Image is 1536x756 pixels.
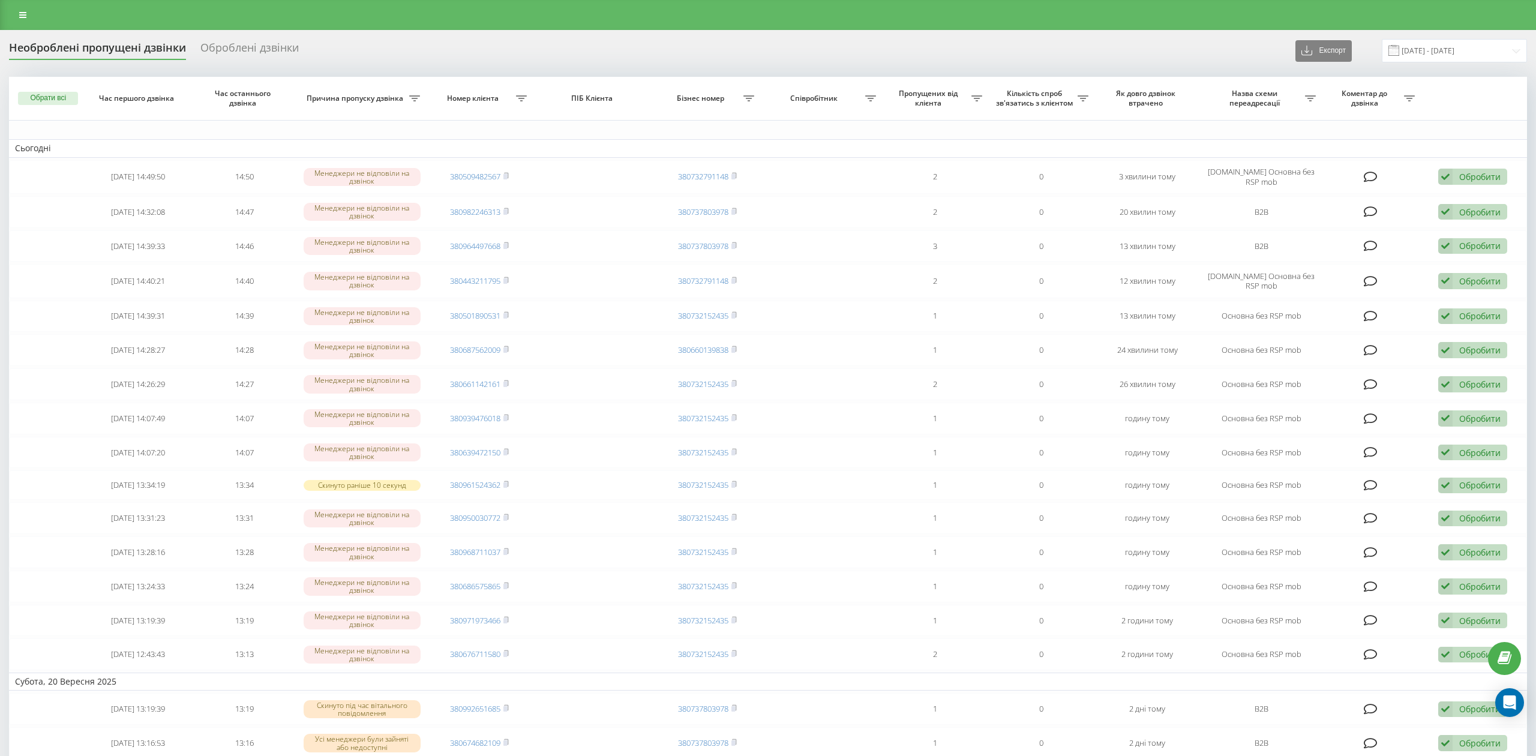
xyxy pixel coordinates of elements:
td: [DATE] 14:28:27 [85,334,191,366]
td: 14:47 [191,196,298,228]
td: [DOMAIN_NAME] Основна без RSP mob [1201,160,1322,194]
td: 20 хвилин тому [1094,196,1201,228]
a: 380732152435 [678,479,728,490]
td: 2 години тому [1094,638,1201,670]
a: 380964497668 [450,241,500,251]
td: 0 [988,301,1094,332]
td: 0 [988,368,1094,400]
td: 14:07 [191,437,298,469]
div: Скинуто раніше 10 секунд [304,480,421,490]
td: 13:34 [191,470,298,500]
a: 380732152435 [678,512,728,523]
td: 13:19 [191,693,298,725]
td: 2 [882,368,988,400]
td: Основна без RSP mob [1201,334,1322,366]
td: Субота, 20 Вересня 2025 [9,673,1527,691]
td: годину тому [1094,403,1201,434]
td: 0 [988,403,1094,434]
a: 380939476018 [450,413,500,424]
a: 380687562009 [450,344,500,355]
td: 3 хвилини тому [1094,160,1201,194]
td: 0 [988,571,1094,602]
td: [DATE] 13:31:23 [85,502,191,534]
a: 380982246313 [450,206,500,217]
a: 380732791148 [678,275,728,286]
div: Обробити [1459,649,1501,660]
a: 380639472150 [450,447,500,458]
a: 380509482567 [450,171,500,182]
td: 2 [882,264,988,298]
td: Основна без RSP mob [1201,368,1322,400]
td: 13:24 [191,571,298,602]
td: Основна без RSP mob [1201,301,1322,332]
td: 14:50 [191,160,298,194]
td: Основна без RSP mob [1201,502,1322,534]
td: Основна без RSP mob [1201,605,1322,637]
td: 1 [882,301,988,332]
div: Обробити [1459,512,1501,524]
td: 1 [882,437,988,469]
td: В2В [1201,196,1322,228]
div: Обробити [1459,310,1501,322]
td: 1 [882,334,988,366]
td: [DATE] 14:32:08 [85,196,191,228]
td: 13 хвилин тому [1094,230,1201,262]
a: 380732152435 [678,547,728,557]
div: Обробити [1459,413,1501,424]
div: Обробити [1459,447,1501,458]
a: 380443211795 [450,275,500,286]
td: 1 [882,571,988,602]
td: [DATE] 14:26:29 [85,368,191,400]
a: 380661142161 [450,379,500,389]
td: [DATE] 13:34:19 [85,470,191,500]
span: Бізнес номер [660,94,743,103]
a: 380676711580 [450,649,500,659]
td: 0 [988,693,1094,725]
div: Обробити [1459,615,1501,626]
td: 24 хвилини тому [1094,334,1201,366]
td: [DATE] 14:40:21 [85,264,191,298]
td: 2 дні тому [1094,693,1201,725]
td: Основна без RSP mob [1201,437,1322,469]
a: 380732152435 [678,581,728,592]
td: [DATE] 13:19:39 [85,693,191,725]
a: 380732152435 [678,615,728,626]
div: Менеджери не відповіли на дзвінок [304,272,421,290]
td: 14:40 [191,264,298,298]
td: [DATE] 14:07:49 [85,403,191,434]
div: Менеджери не відповіли на дзвінок [304,341,421,359]
div: Обробити [1459,703,1501,715]
td: 13:28 [191,536,298,568]
div: Обробити [1459,206,1501,218]
span: Співробітник [766,94,865,103]
td: 13:31 [191,502,298,534]
td: 13:13 [191,638,298,670]
td: годину тому [1094,571,1201,602]
td: [DOMAIN_NAME] Основна без RSP mob [1201,264,1322,298]
div: Менеджери не відповіли на дзвінок [304,375,421,393]
td: 14:27 [191,368,298,400]
td: 3 [882,230,988,262]
td: 1 [882,470,988,500]
td: В2В [1201,230,1322,262]
td: 14:28 [191,334,298,366]
div: Менеджери не відповіли на дзвінок [304,409,421,427]
td: Основна без RSP mob [1201,571,1322,602]
td: [DATE] 14:39:31 [85,301,191,332]
td: 2 [882,196,988,228]
td: 2 години тому [1094,605,1201,637]
td: 1 [882,502,988,534]
div: Обробити [1459,240,1501,251]
div: Менеджери не відповіли на дзвінок [304,237,421,255]
td: Основна без RSP mob [1201,403,1322,434]
td: 1 [882,693,988,725]
div: Менеджери не відповіли на дзвінок [304,577,421,595]
td: 13:19 [191,605,298,637]
div: Менеджери не відповіли на дзвінок [304,307,421,325]
td: годину тому [1094,536,1201,568]
td: [DATE] 14:49:50 [85,160,191,194]
td: 2 [882,160,988,194]
a: 380737803978 [678,241,728,251]
td: 26 хвилин тому [1094,368,1201,400]
a: 380501890531 [450,310,500,321]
